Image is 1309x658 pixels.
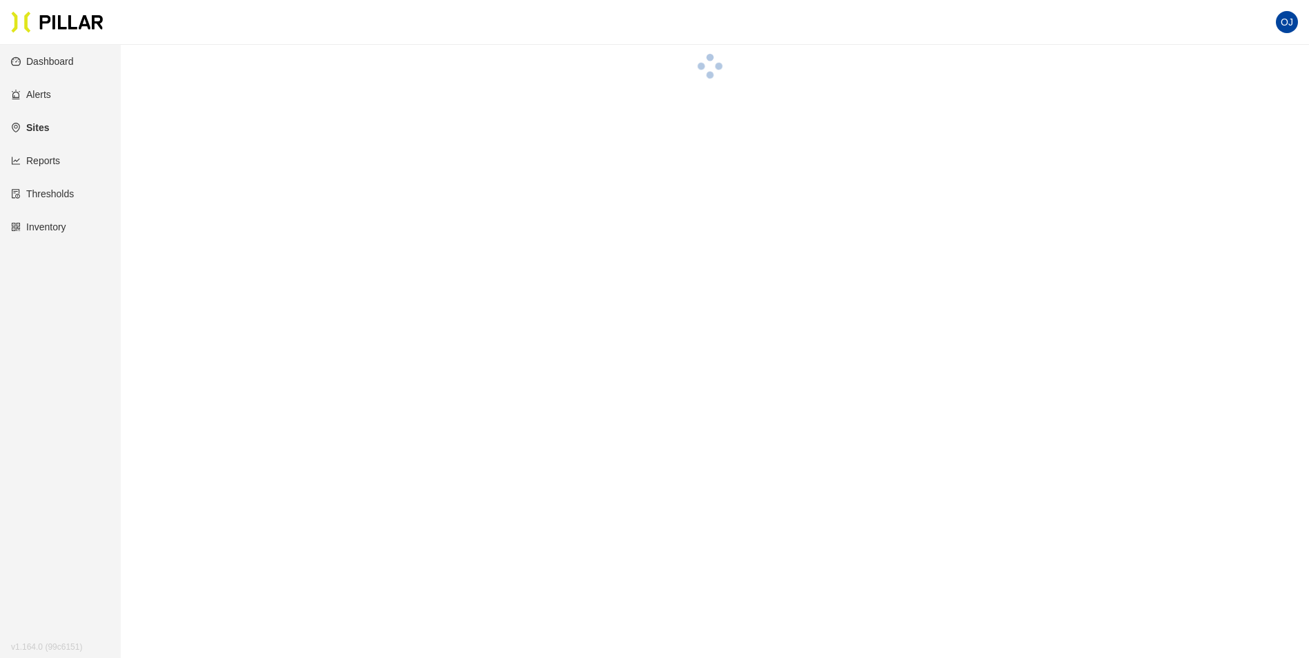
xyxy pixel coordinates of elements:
span: OJ [1281,11,1293,33]
a: line-chartReports [11,155,60,166]
a: exceptionThresholds [11,188,74,199]
a: environmentSites [11,122,49,133]
a: dashboardDashboard [11,56,74,67]
a: qrcodeInventory [11,221,66,232]
a: alertAlerts [11,89,51,100]
img: Pillar Technologies [11,11,104,33]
